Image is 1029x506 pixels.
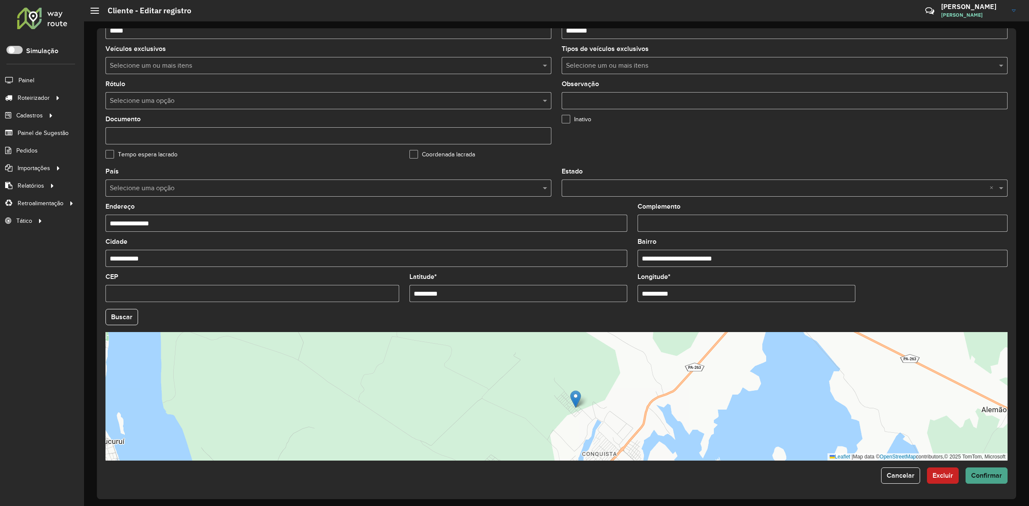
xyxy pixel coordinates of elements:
span: Cadastros [16,111,43,120]
span: [PERSON_NAME] [941,11,1005,19]
span: Cancelar [887,472,915,479]
span: Painel de Sugestão [18,129,69,138]
span: Importações [18,164,50,173]
span: Clear all [990,183,997,193]
span: Pedidos [16,146,38,155]
a: OpenStreetMap [880,454,916,460]
span: Tático [16,216,32,225]
label: Latitude [409,272,437,282]
button: Buscar [105,309,138,325]
label: Bairro [638,237,656,247]
label: Endereço [105,201,135,212]
label: Documento [105,114,141,124]
label: Veículos exclusivos [105,44,166,54]
span: Roteirizador [18,93,50,102]
a: Contato Rápido [921,2,939,20]
button: Cancelar [881,467,920,484]
button: Confirmar [966,467,1008,484]
span: Relatórios [18,181,44,190]
div: Map data © contributors,© 2025 TomTom, Microsoft [827,453,1008,461]
label: Estado [562,166,583,177]
span: Painel [18,76,34,85]
a: Leaflet [830,454,850,460]
label: Simulação [26,46,58,56]
label: Coordenada lacrada [409,150,475,159]
label: CEP [105,272,118,282]
span: | [851,454,853,460]
label: País [105,166,119,177]
span: Excluir [933,472,953,479]
label: Cidade [105,237,127,247]
label: Observação [562,79,599,89]
label: Rótulo [105,79,125,89]
label: Longitude [638,272,671,282]
span: Confirmar [971,472,1002,479]
h3: [PERSON_NAME] [941,3,1005,11]
h2: Cliente - Editar registro [99,6,191,15]
label: Tipos de veículos exclusivos [562,44,649,54]
label: Complemento [638,201,680,212]
span: Retroalimentação [18,199,63,208]
label: Inativo [562,115,591,124]
label: Tempo espera lacrado [105,150,178,159]
img: Marker [570,390,581,408]
button: Excluir [927,467,959,484]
